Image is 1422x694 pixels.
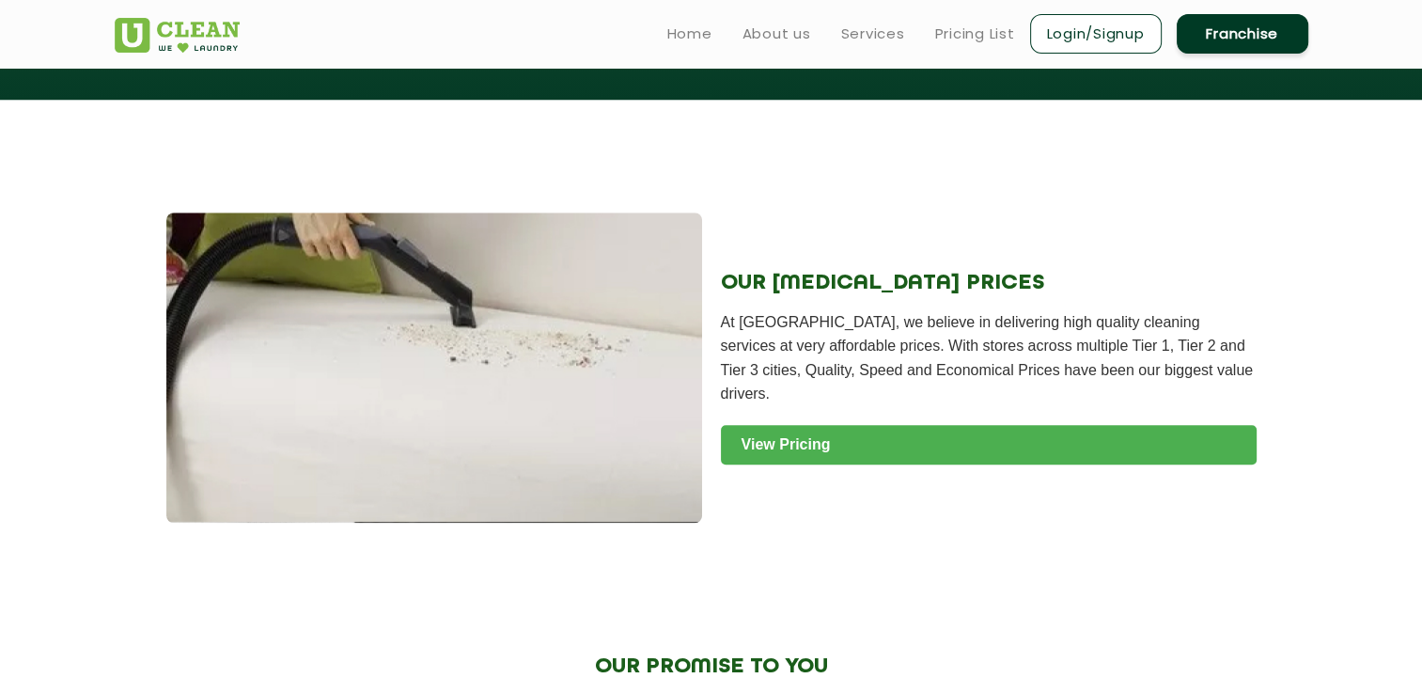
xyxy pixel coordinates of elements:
a: Login/Signup [1030,14,1162,54]
a: Services [841,23,905,45]
p: At [GEOGRAPHIC_DATA], we believe in delivering high quality cleaning services at very affordable ... [721,310,1257,406]
a: Pricing List [935,23,1015,45]
a: About us [742,23,811,45]
h2: OUR PROMISE TO YOU [300,655,1122,679]
a: View Pricing [721,425,1257,465]
img: UClean Laundry and Dry Cleaning [115,18,240,53]
a: Home [667,23,712,45]
img: Sofa Cleaning Service [166,213,702,523]
h2: OUR [MEDICAL_DATA] PRICES [721,271,1257,295]
a: Franchise [1177,14,1308,54]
